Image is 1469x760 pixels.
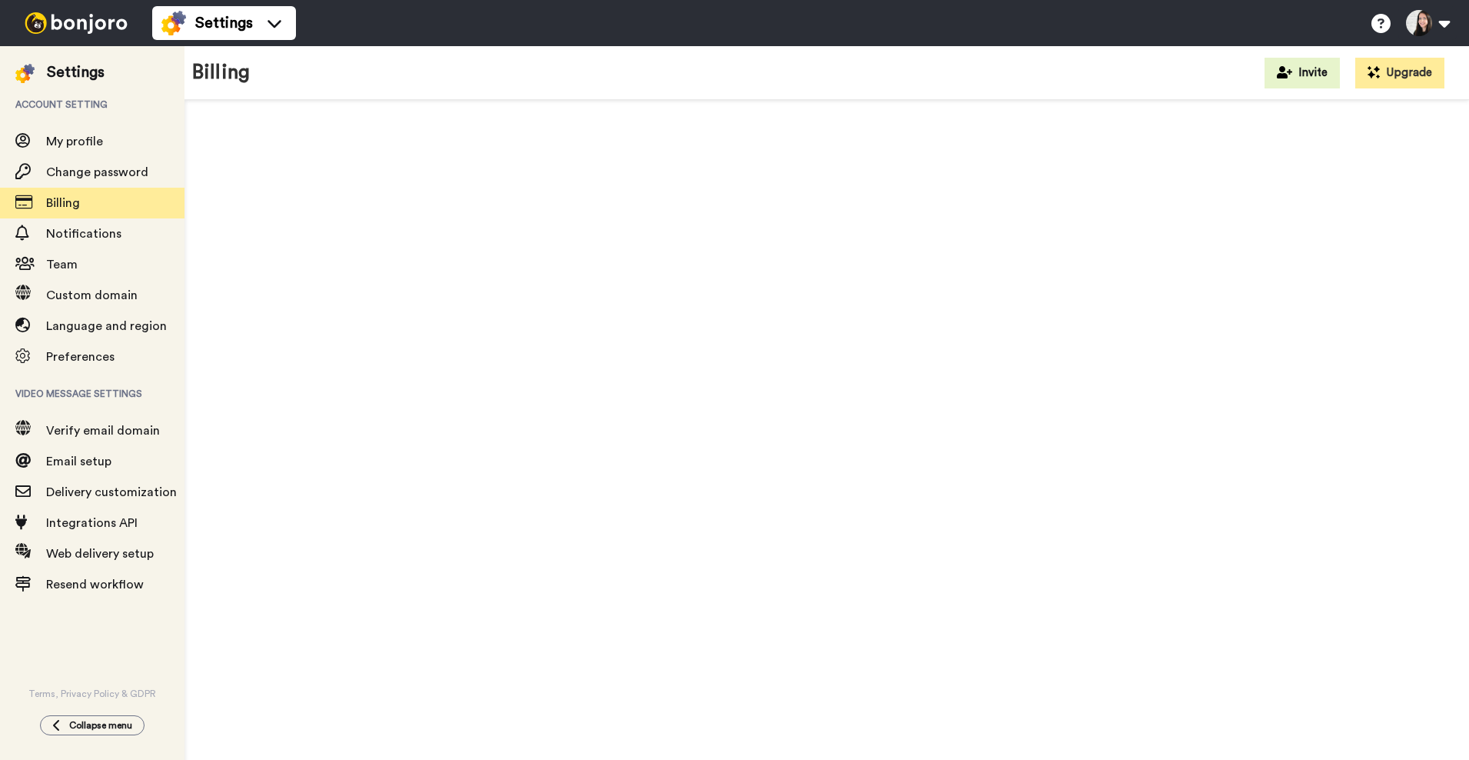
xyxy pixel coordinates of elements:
div: Settings [47,62,105,83]
span: Billing [46,197,80,209]
span: Web delivery setup [46,548,154,560]
button: Collapse menu [40,715,145,735]
span: Custom domain [46,289,138,302]
span: Language and region [46,320,167,332]
span: Preferences [46,351,115,363]
span: Integrations API [46,517,138,529]
button: Invite [1265,58,1340,88]
span: Delivery customization [46,486,177,498]
img: bj-logo-header-white.svg [18,12,134,34]
span: My profile [46,135,103,148]
span: Collapse menu [69,719,132,732]
span: Settings [195,12,253,34]
img: settings-colored.svg [161,11,186,35]
span: Notifications [46,228,121,240]
h1: Billing [192,62,250,84]
img: settings-colored.svg [15,64,35,83]
span: Team [46,258,78,271]
span: Verify email domain [46,425,160,437]
span: Email setup [46,455,111,468]
span: Resend workflow [46,578,144,591]
span: Change password [46,166,148,178]
button: Upgrade [1355,58,1444,88]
